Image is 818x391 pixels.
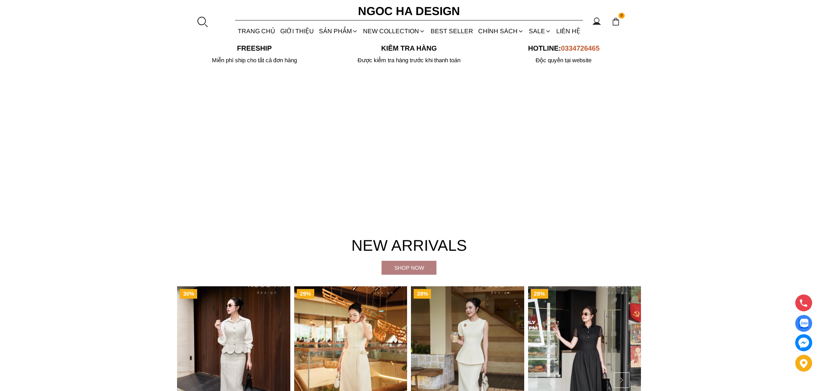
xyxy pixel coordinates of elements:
h6: Độc quyền tại website [486,57,641,64]
a: Ngoc Ha Design [351,2,467,20]
a: TRANG CHỦ [235,21,278,41]
a: Display image [795,315,812,332]
a: LIÊN HỆ [554,21,583,41]
a: GIỚI THIỆU [278,21,316,41]
p: Freeship [177,44,332,53]
a: SALE [527,21,554,41]
a: BEST SELLER [428,21,475,41]
div: Miễn phí ship cho tất cả đơn hàng [177,57,332,64]
p: Hotline: [486,44,641,53]
font: Kiểm tra hàng [381,44,437,52]
p: Được kiểm tra hàng trước khi thanh toán [332,57,486,64]
h4: New Arrivals [177,233,641,258]
div: Shop now [382,263,436,272]
a: messenger [795,334,812,351]
img: Display image [799,319,808,328]
span: 0334726465 [561,44,600,52]
a: NEW COLLECTION [361,21,428,41]
span: 0 [619,13,625,19]
div: SẢN PHẨM [317,21,361,41]
img: img-CART-ICON-ksit0nf1 [612,17,620,26]
div: Chính sách [475,21,526,41]
a: Shop now [382,261,436,275]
